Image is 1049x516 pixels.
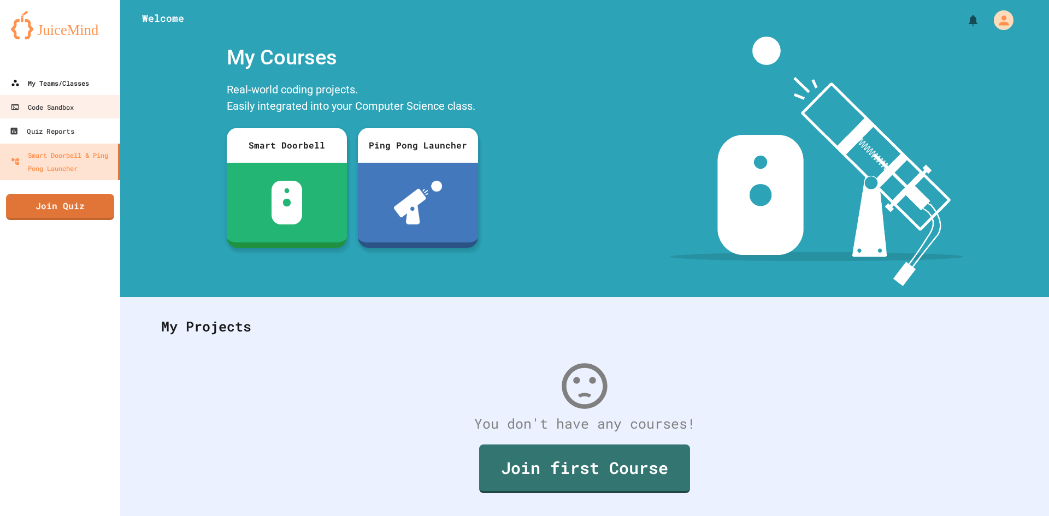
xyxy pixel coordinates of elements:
div: Code Sandbox [10,100,74,114]
div: My Projects [150,305,1019,348]
img: sdb-white.svg [272,181,303,224]
div: Ping Pong Launcher [358,128,478,163]
div: You don't have any courses! [150,413,1019,434]
img: logo-orange.svg [11,11,109,39]
div: Real-world coding projects. Easily integrated into your Computer Science class. [221,79,484,120]
div: My Notifications [946,11,982,29]
div: My Teams/Classes [11,76,89,90]
div: Quiz Reports [9,124,74,138]
div: Smart Doorbell [227,128,347,163]
a: Join first Course [479,444,690,493]
img: banner-image-my-projects.png [670,37,963,286]
div: My Courses [221,37,484,79]
div: Smart Doorbell & Ping Pong Launcher [11,149,114,175]
a: Join Quiz [6,194,114,220]
div: My Account [982,8,1016,33]
img: ppl-with-ball.png [394,181,443,224]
